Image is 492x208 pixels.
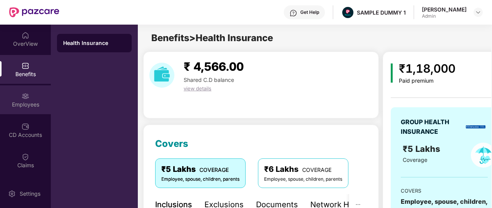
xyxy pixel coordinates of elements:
[17,190,43,198] div: Settings
[155,138,188,149] span: Covers
[199,166,229,173] span: COVERAGE
[399,60,455,78] div: ₹1,18,000
[401,117,463,136] div: GROUP HEALTH INSURANCE
[161,176,239,183] div: Employee, spouse, children, parents
[300,9,319,15] div: Get Help
[161,163,239,175] div: ₹5 Lakhs
[475,9,481,15] img: svg+xml;base64,PHN2ZyBpZD0iRHJvcGRvd24tMzJ4MzIiIHhtbG5zPSJodHRwOi8vd3d3LnczLm9yZy8yMDAwL3N2ZyIgd2...
[290,9,297,17] img: svg+xml;base64,PHN2ZyBpZD0iSGVscC0zMngzMiIgeG1sbnM9Imh0dHA6Ly93d3cudzMub3JnLzIwMDAvc3ZnIiB3aWR0aD...
[151,32,273,43] span: Benefits > Health Insurance
[264,163,342,175] div: ₹6 Lakhs
[8,190,16,198] img: svg+xml;base64,PHN2ZyBpZD0iU2V0dGluZy0yMHgyMCIgeG1sbnM9Imh0dHA6Ly93d3cudzMub3JnLzIwMDAvc3ZnIiB3aW...
[149,63,174,88] img: download
[9,7,59,17] img: New Pazcare Logo
[399,78,455,84] div: Paid premium
[401,187,488,195] div: COVERS
[403,144,442,154] span: ₹5 Lakhs
[422,6,467,13] div: [PERSON_NAME]
[22,153,29,161] img: svg+xml;base64,PHN2ZyBpZD0iQ2xhaW0iIHhtbG5zPSJodHRwOi8vd3d3LnczLm9yZy8yMDAwL3N2ZyIgd2lkdGg9IjIwIi...
[22,123,29,130] img: svg+xml;base64,PHN2ZyBpZD0iQ0RfQWNjb3VudHMiIGRhdGEtbmFtZT0iQ0QgQWNjb3VudHMiIHhtbG5zPSJodHRwOi8vd3...
[184,85,211,92] span: view details
[357,9,406,16] div: SAMPLE DUMMY 1
[184,60,244,73] span: ₹ 4,566.00
[355,202,361,207] span: ellipsis
[466,125,485,128] img: insurerLogo
[302,166,331,173] span: COVERAGE
[264,176,342,183] div: Employee, spouse, children, parents
[22,62,29,70] img: svg+xml;base64,PHN2ZyBpZD0iQmVuZWZpdHMiIHhtbG5zPSJodHRwOi8vd3d3LnczLm9yZy8yMDAwL3N2ZyIgd2lkdGg9Ij...
[184,77,234,83] span: Shared C.D balance
[63,39,126,47] div: Health Insurance
[22,32,29,39] img: svg+xml;base64,PHN2ZyBpZD0iSG9tZSIgeG1sbnM9Imh0dHA6Ly93d3cudzMub3JnLzIwMDAvc3ZnIiB3aWR0aD0iMjAiIG...
[422,13,467,19] div: Admin
[391,63,393,83] img: icon
[403,156,427,163] span: Coverage
[342,7,353,18] img: Pazcare_Alternative_logo-01-01.png
[22,92,29,100] img: svg+xml;base64,PHN2ZyBpZD0iRW1wbG95ZWVzIiB4bWxucz0iaHR0cDovL3d3dy53My5vcmcvMjAwMC9zdmciIHdpZHRoPS...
